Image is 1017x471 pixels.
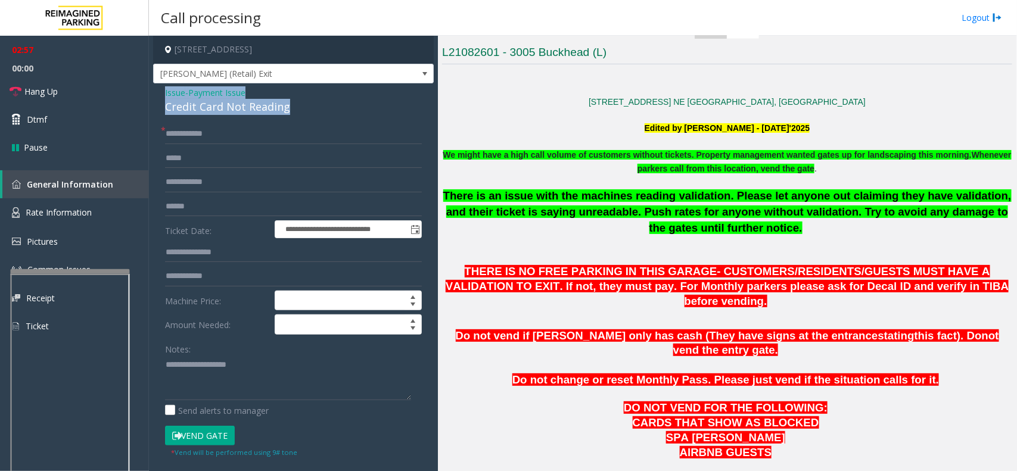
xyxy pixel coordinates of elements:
small: Vend will be performed using 9# tone [171,448,297,457]
button: Vend Gate [165,426,235,446]
img: logout [993,11,1002,24]
img: 'icon' [12,207,20,218]
span: this fact). Do [915,329,982,342]
img: 'icon' [12,180,21,189]
a: [STREET_ADDRESS] NE [GEOGRAPHIC_DATA], [GEOGRAPHIC_DATA] [589,97,866,107]
span: - [185,87,245,98]
span: General Information [27,179,113,190]
span: CARDS THAT SHOW AS BLOCKED [633,416,819,429]
span: not vend the entry gate. [673,329,999,357]
div: Credit Card Not Reading [165,99,422,115]
span: Rate Information [26,207,92,218]
label: Notes: [165,339,191,355]
span: Do not vend if [PERSON_NAME] only has cash (They have signs at the entrance [456,329,878,342]
span: . [637,150,1012,173]
label: Amount Needed: [162,314,272,335]
h4: [STREET_ADDRESS] [153,36,434,64]
span: Increase value [405,315,421,325]
span: SPA [PERSON_NAME] [666,431,785,444]
a: Logout [962,11,1002,24]
span: Increase value [405,291,421,301]
label: Send alerts to manager [165,404,269,417]
label: Ticket Date: [162,220,272,238]
span: Pause [24,141,48,154]
span: AIRBNB GUESTS [680,446,772,458]
span: There is an issue with the machines reading validation. Please let anyone out claiming they have ... [443,189,1012,233]
span: Hang Up [24,85,58,98]
span: DO NOT VEND FOR THE FOLLOWING: [624,401,828,414]
h3: L21082601 - 3005 Buckhead (L) [442,45,1012,64]
span: Pictures [27,236,58,247]
span: stating [878,329,915,342]
span: Issue [165,86,185,99]
span: [PERSON_NAME] (Retail) Exit [154,64,377,83]
a: General Information [2,170,149,198]
span: Do not change or reset Monthly Pass. Please just vend if the situation calls for it. [512,373,939,386]
h3: Call processing [155,3,267,32]
img: 'icon' [12,238,21,245]
span: Decrease value [405,325,421,334]
span: Decrease value [405,301,421,310]
span: Dtmf [27,113,47,126]
b: Whenever parkers call from this location, vend the gate [637,150,1012,173]
span: THERE IS NO FREE PARKING IN THIS GARAGE- CUSTOMERS/RESIDENTS/GUESTS MUST HAVE A VALIDATION TO EXI... [446,265,1009,307]
span: Payment Issue [188,86,245,99]
img: 'icon' [12,265,21,275]
b: Edited by [PERSON_NAME] - [DATE]'2025 [645,123,810,133]
span: Common Issues [27,264,91,275]
span: We might have a high call volume of customers without tickets. Property management wanted gates u... [443,150,972,160]
span: Toggle popup [408,221,421,238]
label: Machine Price: [162,291,272,311]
